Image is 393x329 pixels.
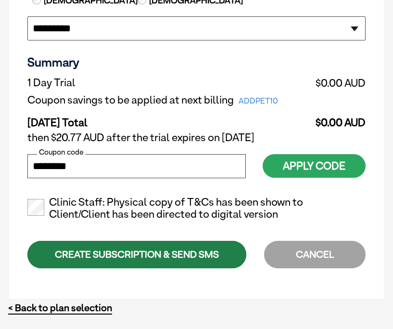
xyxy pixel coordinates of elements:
a: < Back to plan selection [8,302,112,314]
label: Clinic Staff: Physical copy of T&Cs has been shown to Client/Client has been directed to digital ... [27,196,366,221]
td: [DATE] Total [27,109,308,129]
td: $0.00 AUD [308,74,366,92]
button: Apply Code [263,154,366,178]
div: CREATE SUBSCRIPTION & SEND SMS [27,241,246,268]
td: then $20.77 AUD after the trial expires on [DATE] [27,129,366,146]
td: $0.00 AUD [308,109,366,129]
span: ADDPET10 [234,94,283,108]
td: 1 Day Trial [27,74,308,92]
td: Coupon savings to be applied at next billing [27,92,308,109]
label: Coupon code [37,148,85,157]
input: Clinic Staff: Physical copy of T&Cs has been shown to Client/Client has been directed to digital ... [27,199,44,216]
div: CANCEL [264,241,366,268]
h3: Summary [27,55,366,69]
